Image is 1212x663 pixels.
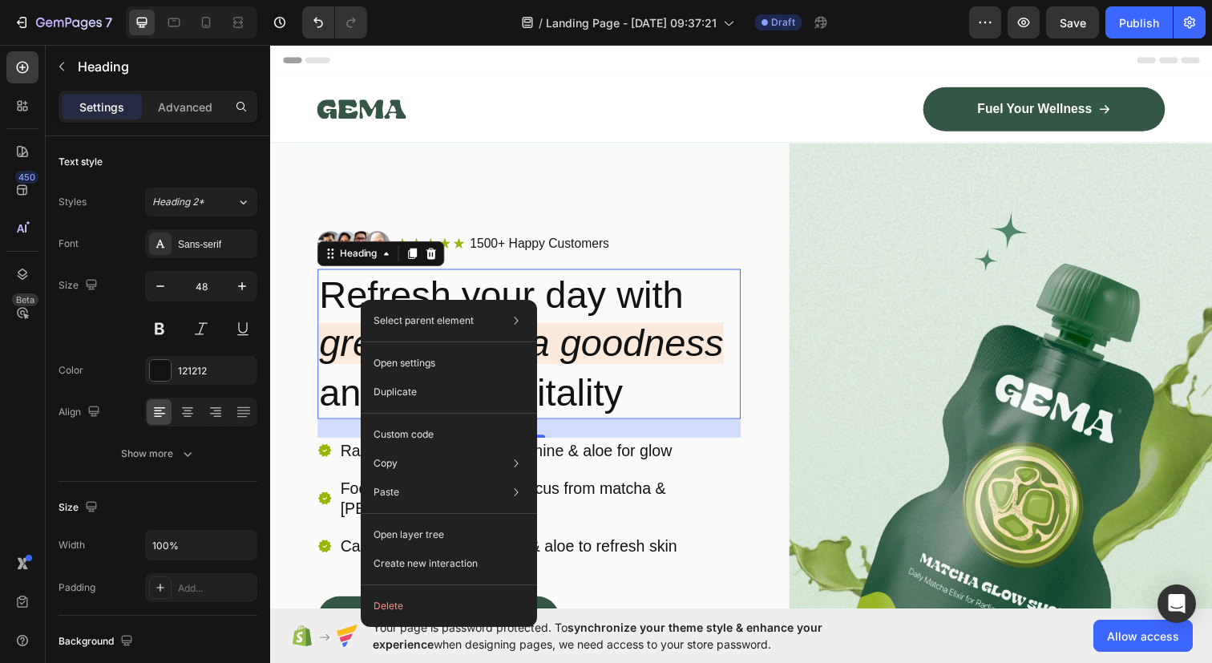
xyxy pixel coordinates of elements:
[15,171,38,184] div: 450
[374,456,398,471] p: Copy
[59,155,103,169] div: Text style
[146,531,257,560] input: Auto
[1105,6,1173,38] button: Publish
[6,6,119,38] button: 7
[48,191,122,216] img: gempages_586008283223950019-2dc5eb20-7977-4b10-b453-f321a9eac1a5.png
[1119,14,1159,31] div: Publish
[59,275,101,297] div: Size
[771,15,795,30] span: Draft
[374,485,399,499] p: Paste
[374,528,444,542] p: Open layer tree
[59,236,79,251] div: Font
[373,619,885,653] span: Your page is password protected. To when designing pages, we need access to your store password.
[374,556,478,572] p: Create new interaction
[302,6,367,38] div: Undo/Redo
[667,44,914,89] a: Fuel Your Wellness
[59,538,85,552] div: Width
[178,364,253,378] div: 121212
[204,196,345,212] p: 1500+ Happy Customers
[50,284,463,326] i: green matcha goodness
[71,443,478,484] p: Focused Energy: Smooth focus from matcha & [PERSON_NAME]
[12,293,38,306] div: Beta
[178,581,253,596] div: Add...
[158,99,212,115] p: Advanced
[1046,6,1099,38] button: Save
[373,621,822,651] span: synchronize your theme style & enhance your experience
[78,57,251,76] p: Heading
[367,592,531,621] button: Delete
[59,497,101,519] div: Size
[71,502,478,523] p: Calm & Revive: Cucumber & aloe to refresh skin
[374,385,417,399] p: Duplicate
[270,44,1212,608] iframe: Design area
[1093,620,1193,652] button: Allow access
[1107,628,1179,645] span: Allow access
[121,446,196,462] div: Show more
[79,99,124,115] p: Settings
[722,59,839,75] p: Fuel Your Wellness
[59,439,257,468] button: Show more
[374,313,474,328] p: Select parent element
[374,356,435,370] p: Open settings
[68,207,112,221] div: Heading
[539,14,543,31] span: /
[1157,584,1196,623] div: Open Intercom Messenger
[105,13,112,32] p: 7
[152,195,204,209] span: Heading 2*
[59,402,103,423] div: Align
[50,231,479,381] p: Refresh your day with and natural vitality
[71,404,478,425] p: Radiant Skin: Hydrating jasmine & aloe for glow
[1060,16,1086,30] span: Save
[48,229,480,382] h2: Rich Text Editor. Editing area: main
[59,580,95,595] div: Padding
[178,237,253,252] div: Sans-serif
[59,363,83,378] div: Color
[374,427,434,442] p: Custom code
[145,188,257,216] button: Heading 2*
[59,195,87,209] div: Styles
[48,564,295,608] a: Fuel Your Wellness
[59,631,136,653] div: Background
[546,14,717,31] span: Landing Page - [DATE] 09:37:21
